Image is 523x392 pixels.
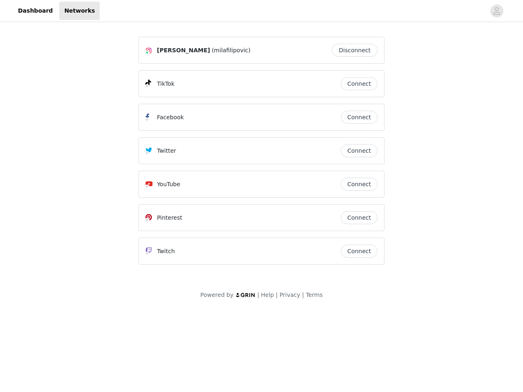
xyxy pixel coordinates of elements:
p: TikTok [157,80,174,88]
div: avatar [493,4,501,18]
p: Twitter [157,147,176,155]
a: Help [261,292,274,298]
p: Twitch [157,247,175,256]
button: Connect [341,211,378,224]
span: (milafilipovic) [212,46,250,55]
button: Connect [341,245,378,258]
span: | [257,292,259,298]
button: Connect [341,77,378,90]
span: | [302,292,304,298]
button: Connect [341,144,378,157]
p: Facebook [157,113,184,122]
span: | [276,292,278,298]
img: logo [235,292,256,298]
a: Privacy [279,292,300,298]
p: Pinterest [157,214,182,222]
span: Powered by [200,292,233,298]
button: Disconnect [332,44,378,57]
button: Connect [341,111,378,124]
a: Terms [306,292,322,298]
span: [PERSON_NAME] [157,46,210,55]
img: Instagram Icon [145,47,152,54]
button: Connect [341,178,378,191]
p: YouTube [157,180,180,189]
a: Networks [59,2,100,20]
a: Dashboard [13,2,58,20]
